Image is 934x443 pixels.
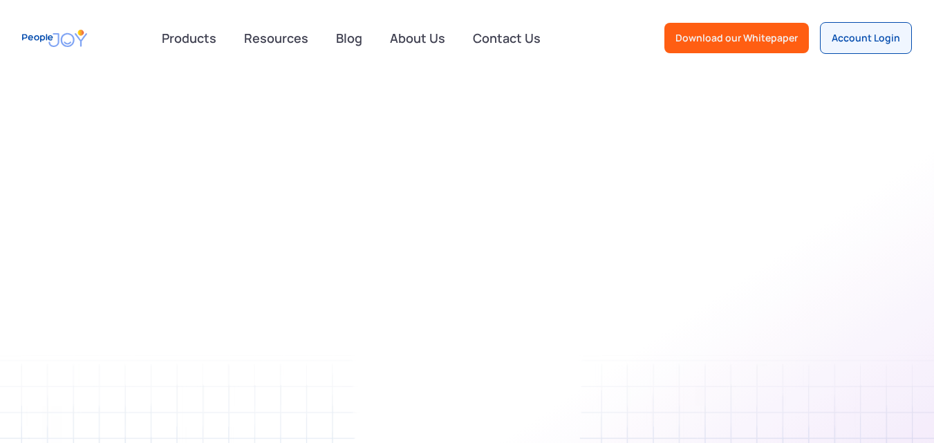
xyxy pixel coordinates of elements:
a: Contact Us [465,23,549,53]
a: About Us [382,23,454,53]
a: Account Login [820,22,912,54]
a: Blog [328,23,371,53]
div: Download our Whitepaper [675,31,798,45]
div: Account Login [832,31,900,45]
div: Products [153,24,225,52]
a: Resources [236,23,317,53]
a: Download our Whitepaper [664,23,809,53]
a: home [22,23,87,54]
